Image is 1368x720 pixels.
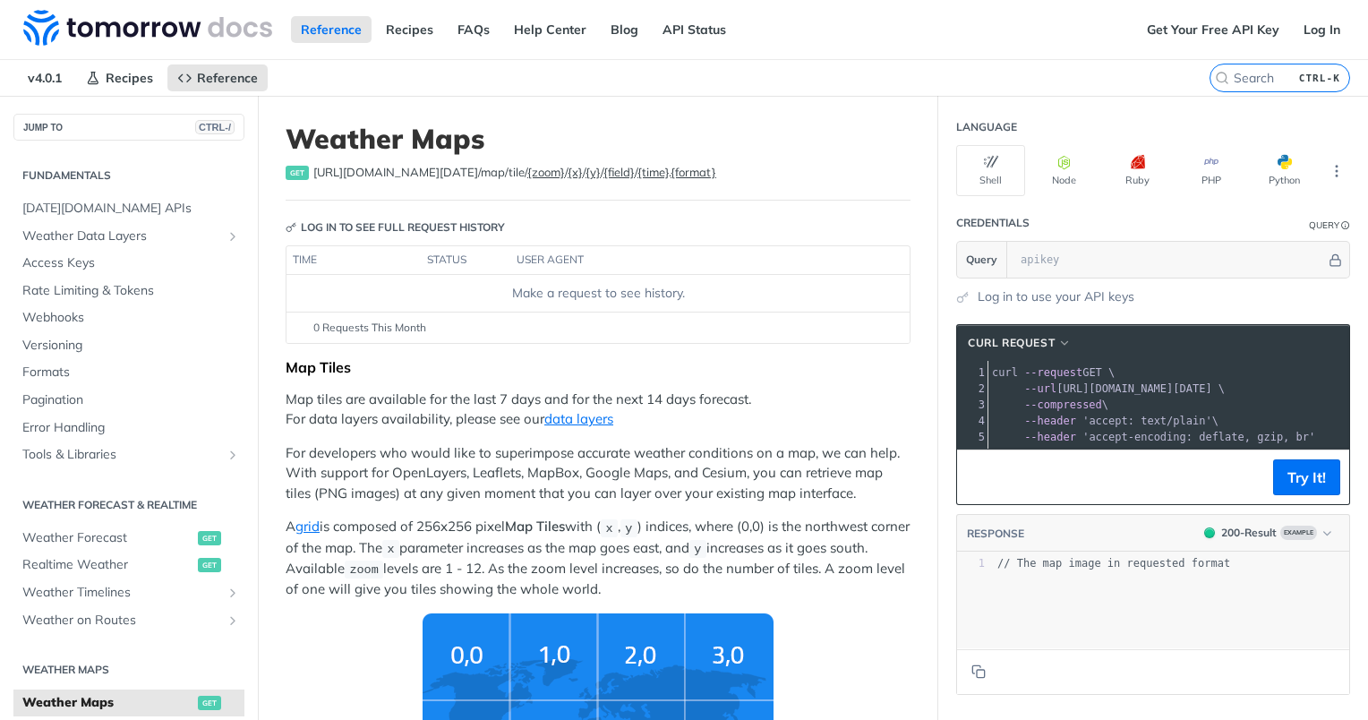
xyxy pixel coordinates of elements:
span: Weather Timelines [22,584,221,602]
span: get [198,558,221,572]
span: cURL Request [968,335,1055,351]
a: Recipes [76,64,163,91]
span: 'accept: text/plain' [1082,415,1212,427]
span: x [387,543,394,556]
a: Get Your Free API Key [1137,16,1289,43]
div: 4 [957,413,988,429]
h2: Weather Forecast & realtime [13,497,244,513]
span: Error Handling [22,419,240,437]
span: get [198,531,221,545]
span: \ [992,399,1108,411]
span: Reference [197,70,258,86]
span: get [286,166,309,180]
a: Versioning [13,332,244,359]
a: Error Handling [13,415,244,441]
button: Try It! [1273,459,1340,495]
div: Query [1309,219,1339,232]
span: https://api.tomorrow.io/v4/map/tile/{zoom}/{x}/{y}/{field}/{time}.{format} [313,164,716,182]
span: Recipes [106,70,153,86]
button: More Languages [1323,158,1350,184]
div: Log in to see full request history [286,219,505,236]
span: --request [1024,366,1082,379]
div: Language [956,119,1017,135]
i: Information [1341,221,1350,230]
span: Webhooks [22,309,240,327]
a: data layers [544,410,613,427]
label: {time} [637,165,669,179]
a: Weather Data LayersShow subpages for Weather Data Layers [13,223,244,250]
a: Access Keys [13,250,244,277]
div: Credentials [956,215,1030,231]
span: Weather Data Layers [22,227,221,245]
span: --header [1024,431,1076,443]
a: Weather on RoutesShow subpages for Weather on Routes [13,607,244,634]
a: Weather Mapsget [13,690,244,716]
a: FAQs [448,16,500,43]
button: RESPONSE [966,525,1025,543]
span: curl [992,366,1018,379]
button: Copy to clipboard [966,464,991,491]
p: For developers who would like to superimpose accurate weather conditions on a map, we can help. W... [286,443,911,504]
span: zoom [349,563,378,577]
button: Copy to clipboard [966,658,991,685]
button: PHP [1176,145,1245,196]
p: A is composed of 256x256 pixel with ( , ) indices, where (0,0) is the northwest corner of the map... [286,517,911,599]
th: status [421,246,510,275]
span: Weather on Routes [22,612,221,630]
a: Log in to use your API keys [978,287,1134,306]
span: Pagination [22,391,240,409]
span: Rate Limiting & Tokens [22,282,240,300]
button: Show subpages for Tools & Libraries [226,448,240,462]
img: Tomorrow.io Weather API Docs [23,10,272,46]
span: GET \ [992,366,1115,379]
button: Query [957,242,1007,278]
span: Tools & Libraries [22,446,221,464]
span: y [694,543,701,556]
span: CTRL-/ [195,120,235,134]
span: y [625,521,632,535]
div: Map Tiles [286,358,911,376]
svg: Key [286,222,296,233]
a: grid [295,518,320,535]
button: Ruby [1103,145,1172,196]
th: time [286,246,421,275]
th: user agent [510,246,874,275]
span: --compressed [1024,399,1102,411]
span: [DATE][DOMAIN_NAME] APIs [22,200,240,218]
span: Query [966,252,997,268]
div: QueryInformation [1309,219,1350,232]
div: 3 [957,397,988,413]
span: Example [1280,526,1317,540]
a: Help Center [504,16,596,43]
span: Formats [22,364,240,381]
div: Make a request to see history. [294,284,902,303]
label: {format} [671,165,716,179]
label: {field} [603,165,635,179]
span: 'accept-encoding: deflate, gzip, br' [1082,431,1315,443]
button: cURL Request [962,334,1078,352]
span: // The map image in requested format [997,557,1230,570]
a: Rate Limiting & Tokens [13,278,244,304]
a: Tools & LibrariesShow subpages for Tools & Libraries [13,441,244,468]
p: Map tiles are available for the last 7 days and for the next 14 days forecast. For data layers av... [286,390,911,430]
a: Weather Forecastget [13,525,244,552]
div: 5 [957,429,988,445]
button: JUMP TOCTRL-/ [13,114,244,141]
a: Formats [13,359,244,386]
a: Realtime Weatherget [13,552,244,579]
label: {x} [568,165,583,179]
button: Node [1030,145,1099,196]
a: Weather TimelinesShow subpages for Weather Timelines [13,579,244,606]
span: v4.0.1 [18,64,72,91]
a: Reference [167,64,268,91]
kbd: CTRL-K [1295,69,1345,87]
button: Shell [956,145,1025,196]
button: Show subpages for Weather on Routes [226,613,240,628]
div: 1 [957,556,985,571]
a: Reference [291,16,372,43]
span: 0 Requests This Month [313,320,426,336]
div: 200 - Result [1221,525,1277,541]
a: Blog [601,16,648,43]
input: apikey [1012,242,1326,278]
h2: Weather Maps [13,662,244,678]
